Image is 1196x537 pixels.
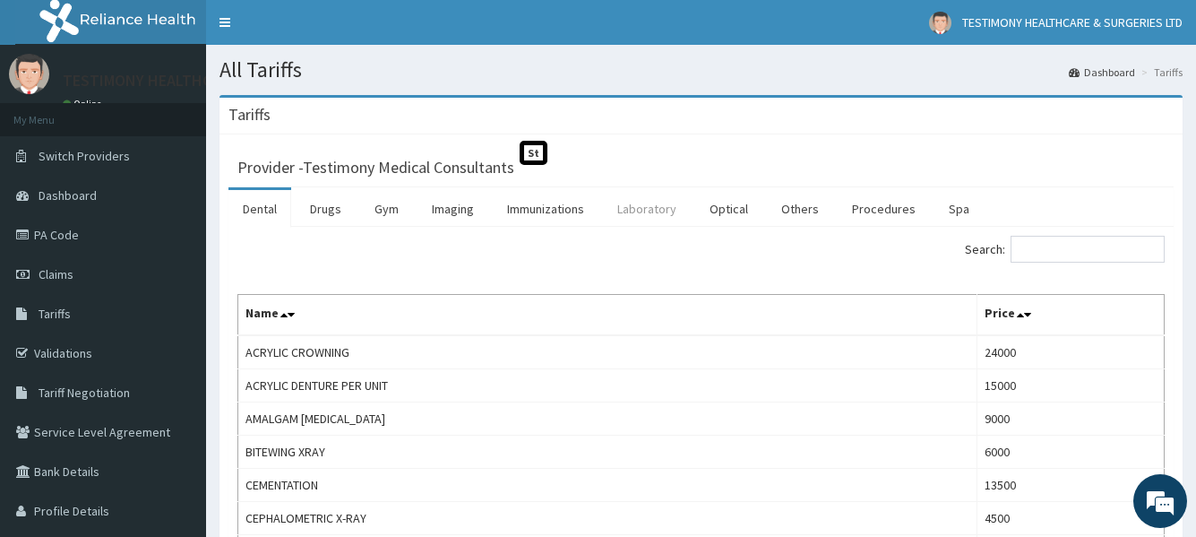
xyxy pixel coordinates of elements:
h3: Provider - Testimony Medical Consultants [237,160,514,176]
a: Dashboard [1069,65,1135,80]
span: Tariff Negotiation [39,385,130,401]
label: Search: [965,236,1165,263]
td: 4500 [977,502,1164,535]
td: 15000 [977,369,1164,403]
td: ACRYLIC DENTURE PER UNIT [238,369,977,403]
td: 6000 [977,436,1164,469]
span: TESTIMONY HEALTHCARE & SURGERIES LTD [962,14,1183,30]
a: Optical [695,190,762,228]
h1: All Tariffs [219,58,1183,82]
img: User Image [9,54,49,94]
td: 9000 [977,403,1164,436]
span: Switch Providers [39,148,130,164]
a: Others [767,190,833,228]
h3: Tariffs [228,107,271,123]
li: Tariffs [1137,65,1183,80]
a: Dental [228,190,291,228]
span: Dashboard [39,187,97,204]
a: Laboratory [603,190,691,228]
td: ACRYLIC CROWNING [238,335,977,369]
td: 13500 [977,469,1164,502]
img: User Image [929,12,951,34]
input: Search: [1011,236,1165,263]
th: Name [238,295,977,336]
th: Price [977,295,1164,336]
a: Spa [934,190,984,228]
td: CEPHALOMETRIC X-RAY [238,502,977,535]
td: 24000 [977,335,1164,369]
a: Procedures [838,190,930,228]
span: Tariffs [39,306,71,322]
a: Online [63,98,106,110]
td: AMALGAM [MEDICAL_DATA] [238,403,977,436]
p: TESTIMONY HEALTHCARE & SURGERIES LTD [63,73,361,89]
a: Drugs [296,190,356,228]
span: St [520,141,547,165]
td: CEMENTATION [238,469,977,502]
span: Claims [39,266,73,282]
a: Immunizations [493,190,598,228]
a: Gym [360,190,413,228]
a: Imaging [417,190,488,228]
td: BITEWING XRAY [238,436,977,469]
